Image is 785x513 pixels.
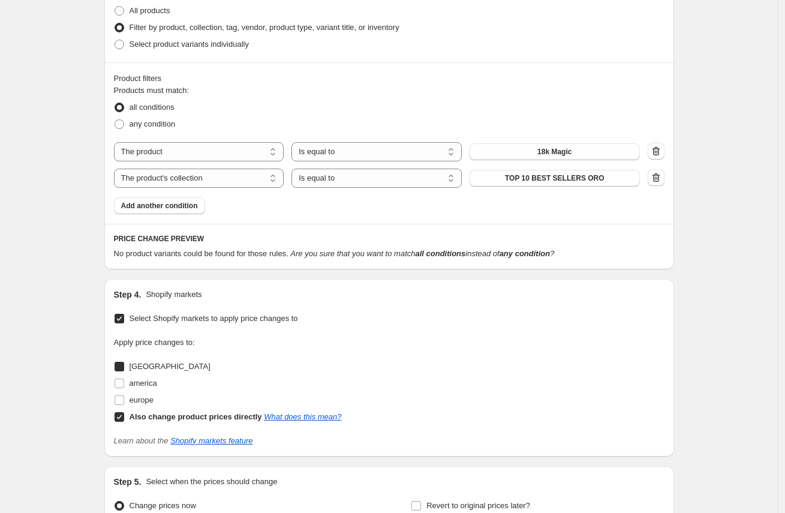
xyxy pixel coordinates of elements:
span: Filter by product, collection, tag, vendor, product type, variant title, or inventory [130,23,399,32]
p: Shopify markets [146,289,201,301]
a: Shopify markets feature [170,436,252,445]
button: TOP 10 BEST SELLERS ORO [470,170,640,187]
p: Select when the prices should change [146,476,277,488]
b: Also change product prices directly [130,412,262,421]
span: america [130,379,157,388]
span: TOP 10 BEST SELLERS ORO [505,173,604,183]
i: Are you sure that you want to match instead of ? [290,249,554,258]
span: Change prices now [130,501,196,510]
button: 18k Magic [470,143,640,160]
span: Select Shopify markets to apply price changes to [130,314,298,323]
h2: Step 5. [114,476,142,488]
span: Apply price changes to: [114,338,195,347]
span: 18k Magic [537,147,572,157]
span: any condition [130,119,176,128]
span: No product variants could be found for those rules. [114,249,288,258]
span: Add another condition [121,201,198,211]
div: Product filters [114,73,664,85]
i: Learn about the [114,436,253,445]
span: all conditions [130,103,175,112]
span: All products [130,6,170,15]
b: any condition [500,249,551,258]
h6: PRICE CHANGE PREVIEW [114,234,664,244]
a: What does this mean? [264,412,341,421]
button: Add another condition [114,197,205,214]
span: [GEOGRAPHIC_DATA] [130,362,210,371]
span: Revert to original prices later? [426,501,530,510]
span: Select product variants individually [130,40,249,49]
span: europe [130,395,154,404]
b: all conditions [415,249,465,258]
h2: Step 4. [114,289,142,301]
span: Products must match: [114,86,190,95]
